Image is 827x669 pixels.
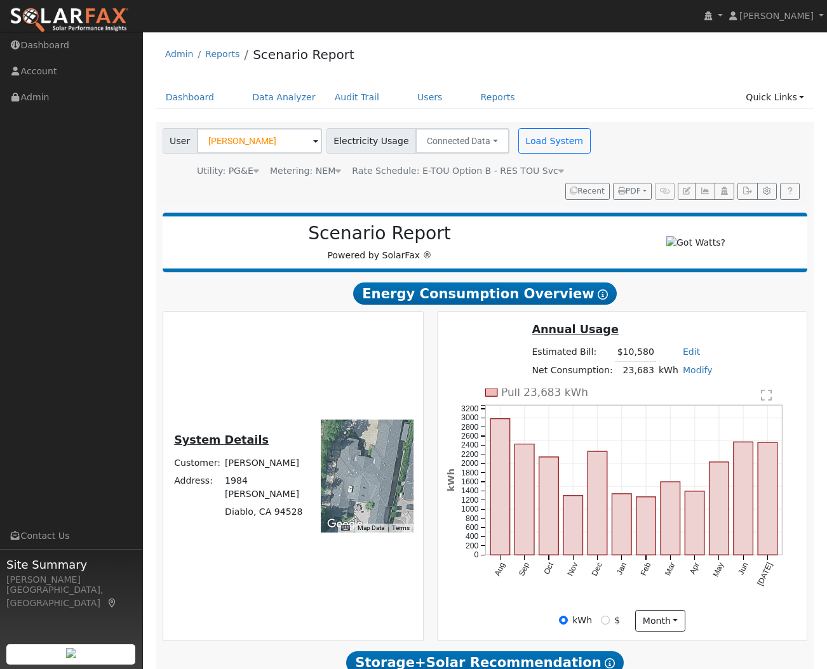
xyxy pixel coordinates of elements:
[532,323,618,336] u: Annual Usage
[461,496,479,505] text: 1200
[695,183,715,201] button: Multi-Series Graph
[590,561,604,578] text: Dec
[737,183,757,201] button: Export Interval Data
[501,386,588,399] text: Pull 23,683 kWh
[614,614,620,627] label: $
[688,561,701,576] text: Apr
[566,560,580,578] text: Nov
[618,187,641,195] span: PDF
[612,494,631,555] rect: onclick=""
[490,419,510,555] rect: onclick=""
[466,541,479,550] text: 200
[601,616,610,625] input: $
[563,496,583,555] rect: onclick=""
[736,86,814,109] a: Quick Links
[156,86,224,109] a: Dashboard
[392,524,410,531] a: Terms
[711,560,726,578] text: May
[514,444,534,555] rect: onclick=""
[325,86,389,109] a: Audit Trail
[565,183,610,201] button: Recent
[471,86,525,109] a: Reports
[6,556,136,573] span: Site Summary
[636,497,656,555] rect: onclick=""
[172,454,223,472] td: Customer:
[639,561,653,577] text: Feb
[757,183,777,201] button: Settings
[517,561,531,578] text: Sep
[326,128,416,154] span: Electricity Usage
[172,472,223,503] td: Address:
[613,183,652,201] button: PDF
[762,390,772,402] text: 
[66,648,76,658] img: retrieve
[635,610,685,632] button: month
[253,47,354,62] a: Scenario Report
[678,183,696,201] button: Edit User
[461,413,479,422] text: 3000
[461,459,479,468] text: 2000
[605,658,615,668] i: Show Help
[530,343,615,362] td: Estimated Bill:
[683,365,713,375] a: Modify
[415,128,509,154] button: Connected Data
[10,7,129,34] img: SolarFax
[756,561,774,587] text: [DATE]
[6,583,136,610] div: [GEOGRAPHIC_DATA], [GEOGRAPHIC_DATA]
[461,432,479,440] text: 2600
[780,183,800,201] a: Help Link
[615,561,628,576] text: Jan
[341,524,350,533] button: Keyboard shortcuts
[175,223,584,244] h2: Scenario Report
[683,347,700,357] a: Edit
[734,442,753,555] rect: onclick=""
[559,616,568,625] input: kWh
[461,487,479,496] text: 1400
[588,451,607,555] rect: onclick=""
[169,223,591,262] div: Powered by SolarFax ®
[165,49,194,59] a: Admin
[758,442,777,555] rect: onclick=""
[572,614,592,627] label: kWh
[461,441,479,450] text: 2400
[739,11,814,21] span: [PERSON_NAME]
[163,128,198,154] span: User
[324,516,366,533] img: Google
[715,183,734,201] button: Login As
[197,128,322,154] input: Select a User
[223,454,307,472] td: [PERSON_NAME]
[685,491,704,555] rect: onclick=""
[445,468,456,492] text: kWh
[656,361,680,380] td: kWh
[474,550,478,559] text: 0
[461,505,479,513] text: 1000
[466,523,479,532] text: 600
[461,477,479,486] text: 1600
[461,450,479,459] text: 2200
[205,49,239,59] a: Reports
[223,472,307,503] td: 1984 [PERSON_NAME]
[598,289,608,300] i: Show Help
[466,533,479,541] text: 400
[408,86,452,109] a: Users
[539,457,559,555] rect: onclick=""
[324,516,366,533] a: Open this area in Google Maps (opens a new window)
[6,573,136,586] div: [PERSON_NAME]
[466,514,479,523] text: 800
[107,598,118,608] a: Map
[661,482,680,555] rect: onclick=""
[461,404,479,413] text: 3200
[542,561,555,576] text: Oct
[709,462,729,555] rect: onclick=""
[518,128,591,154] button: Load System
[174,434,269,446] u: System Details
[615,343,656,362] td: $10,580
[358,524,384,533] button: Map Data
[197,164,259,178] div: Utility: PG&E
[243,86,325,109] a: Data Analyzer
[663,561,677,577] text: Mar
[270,164,341,178] div: Metering: NEM
[493,561,507,578] text: Aug
[666,236,725,249] img: Got Watts?
[223,503,307,521] td: Diablo, CA 94528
